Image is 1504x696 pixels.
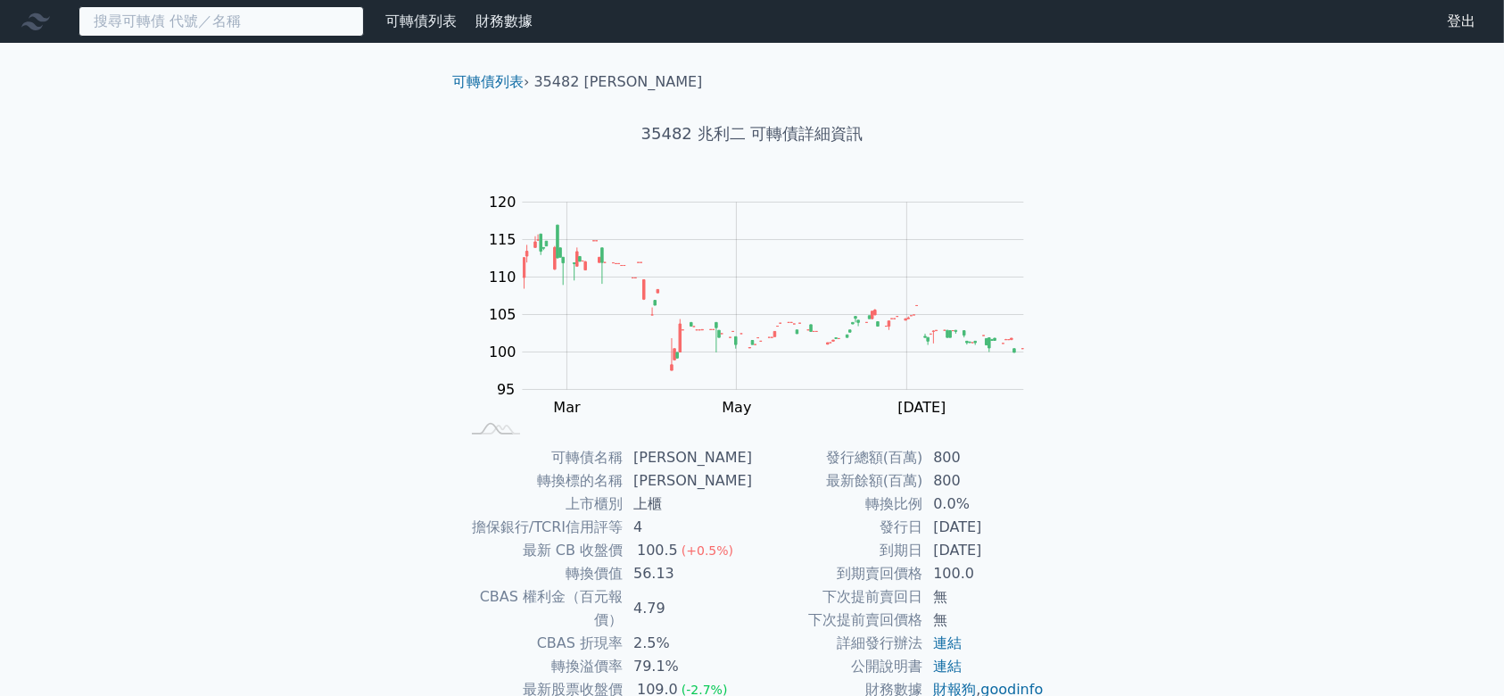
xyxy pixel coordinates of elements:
td: 轉換溢價率 [459,655,623,678]
div: 100.5 [633,539,682,562]
td: 上市櫃別 [459,493,623,516]
td: 轉換標的名稱 [459,469,623,493]
tspan: [DATE] [897,399,946,416]
a: 財務數據 [475,12,533,29]
td: 4 [623,516,752,539]
td: CBAS 權利金（百元報價） [459,585,623,632]
tspan: 120 [489,194,516,211]
a: 可轉債列表 [452,73,524,90]
td: 轉換價值 [459,562,623,585]
tspan: 95 [497,381,515,398]
td: 可轉債名稱 [459,446,623,469]
td: [PERSON_NAME] [623,446,752,469]
a: 可轉債列表 [385,12,457,29]
td: 無 [922,609,1045,632]
tspan: 115 [489,231,516,248]
td: 詳細發行辦法 [752,632,922,655]
td: 到期賣回價格 [752,562,922,585]
td: 上櫃 [623,493,752,516]
td: 最新餘額(百萬) [752,469,922,493]
td: 4.79 [623,585,752,632]
td: 800 [922,446,1045,469]
a: 連結 [933,658,962,675]
td: 發行日 [752,516,922,539]
li: 35482 [PERSON_NAME] [534,71,703,93]
a: 連結 [933,634,962,651]
td: 100.0 [922,562,1045,585]
td: 79.1% [623,655,752,678]
h1: 35482 兆利二 可轉債詳細資訊 [438,121,1066,146]
td: [PERSON_NAME] [623,469,752,493]
td: 轉換比例 [752,493,922,516]
td: 最新 CB 收盤價 [459,539,623,562]
td: CBAS 折現率 [459,632,623,655]
td: [DATE] [922,516,1045,539]
td: 公開說明書 [752,655,922,678]
input: 搜尋可轉債 代號／名稱 [79,6,364,37]
td: 擔保銀行/TCRI信用評等 [459,516,623,539]
a: 登出 [1433,7,1490,36]
tspan: 105 [489,306,516,323]
td: 發行總額(百萬) [752,446,922,469]
td: 下次提前賣回日 [752,585,922,609]
td: 56.13 [623,562,752,585]
g: Chart [480,194,1051,416]
td: 到期日 [752,539,922,562]
span: (+0.5%) [682,543,733,558]
tspan: May [723,399,752,416]
tspan: 100 [489,344,516,360]
td: 800 [922,469,1045,493]
td: 下次提前賣回價格 [752,609,922,632]
td: 0.0% [922,493,1045,516]
tspan: Mar [554,399,582,416]
tspan: 110 [489,269,516,286]
td: 無 [922,585,1045,609]
td: [DATE] [922,539,1045,562]
li: › [452,71,529,93]
td: 2.5% [623,632,752,655]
